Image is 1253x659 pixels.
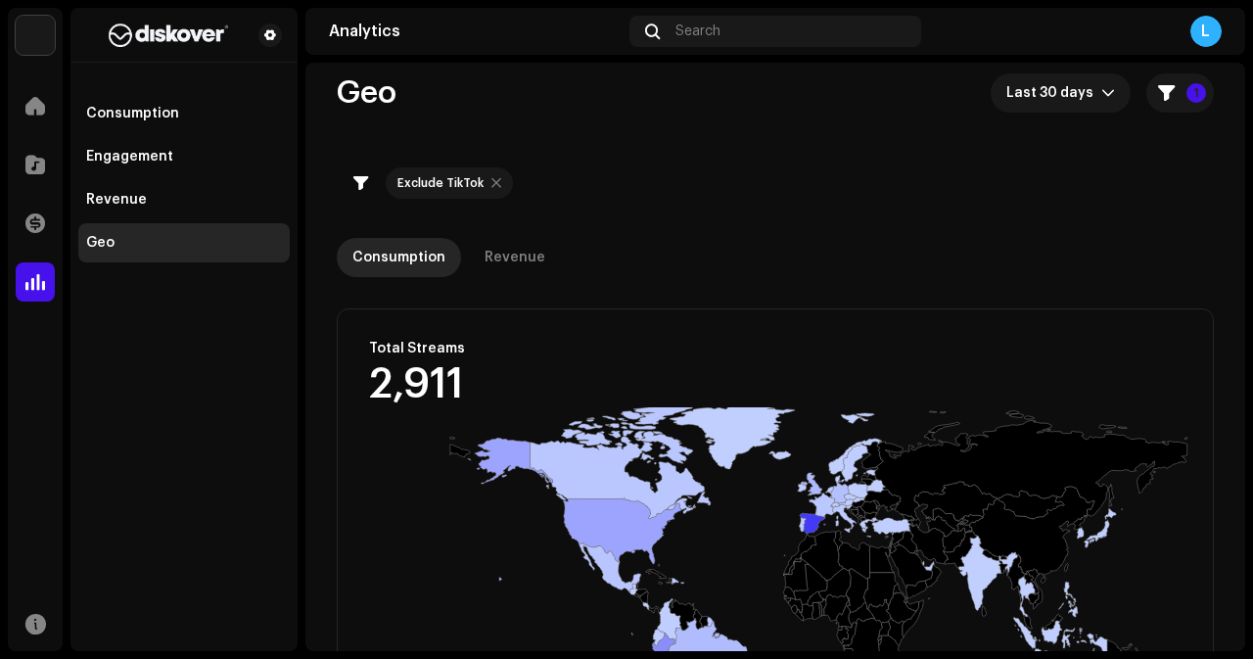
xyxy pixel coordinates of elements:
div: dropdown trigger [1101,73,1115,113]
button: 1 [1146,73,1214,113]
p-badge: 1 [1186,83,1206,103]
re-m-nav-item: Geo [78,223,290,262]
div: Geo [86,235,115,251]
re-m-nav-item: Engagement [78,137,290,176]
div: Revenue [86,192,147,208]
span: Last 30 days [1006,73,1101,113]
div: Consumption [352,238,445,277]
div: Engagement [86,149,173,165]
re-m-nav-item: Revenue [78,180,290,219]
span: Geo [337,73,396,113]
div: Analytics [329,24,622,39]
div: L [1190,16,1222,47]
div: Total Streams [369,341,465,356]
div: Revenue [485,238,545,277]
img: 297a105e-aa6c-4183-9ff4-27133c00f2e2 [16,16,55,55]
span: Search [675,24,720,39]
img: b627a117-4a24-417a-95e9-2d0c90689367 [86,24,251,47]
div: Consumption [86,106,179,121]
re-m-nav-item: Consumption [78,94,290,133]
div: Exclude TikTok [397,175,484,191]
